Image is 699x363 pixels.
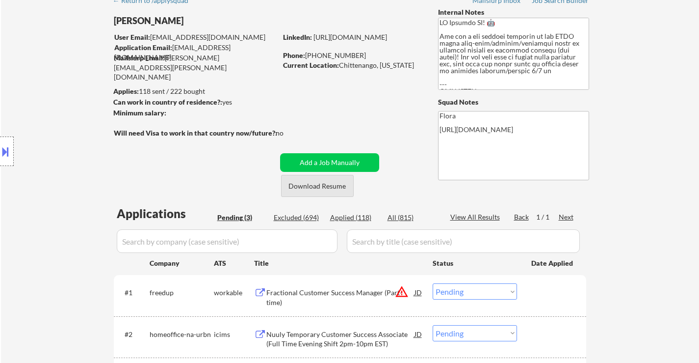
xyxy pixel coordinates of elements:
strong: Mailslurp Email: [114,54,165,62]
div: Back [514,212,530,222]
div: #2 [125,330,142,339]
div: [PHONE_NUMBER] [283,51,422,60]
strong: LinkedIn: [283,33,312,41]
div: [EMAIL_ADDRESS][DOMAIN_NAME] [114,32,277,42]
div: [EMAIL_ADDRESS][DOMAIN_NAME] [114,43,277,62]
div: workable [214,288,254,298]
div: All (815) [388,213,437,223]
div: Internal Notes [438,7,589,17]
div: JD [414,283,423,301]
div: Pending (3) [217,213,266,223]
div: no [276,128,304,138]
div: [PERSON_NAME][EMAIL_ADDRESS][PERSON_NAME][DOMAIN_NAME] [114,53,277,82]
div: Next [559,212,574,222]
button: Add a Job Manually [280,153,379,172]
div: Title [254,258,423,268]
div: #1 [125,288,142,298]
div: JD [414,325,423,343]
div: Chittenango, [US_STATE] [283,60,422,70]
div: 1 / 1 [536,212,559,222]
strong: Application Email: [114,43,172,52]
div: Date Applied [531,258,574,268]
button: warning_amber [395,285,409,299]
div: Excluded (694) [274,213,323,223]
div: Applied (118) [330,213,379,223]
div: Squad Notes [438,97,589,107]
div: freedup [150,288,214,298]
input: Search by company (case sensitive) [117,229,337,253]
button: Download Resume [281,175,354,197]
div: View All Results [450,212,503,222]
div: yes [113,97,274,107]
div: 118 sent / 222 bought [113,86,277,96]
strong: Current Location: [283,61,339,69]
strong: User Email: [114,33,150,41]
strong: Will need Visa to work in that country now/future?: [114,129,277,137]
div: Nuuly Temporary Customer Success Associate (Full Time Evening Shift 2pm-10pm EST) [266,330,414,349]
div: homeoffice-na-urbn [150,330,214,339]
div: icims [214,330,254,339]
div: Fractional Customer Success Manager (Part-time) [266,288,414,307]
div: Company [150,258,214,268]
div: ATS [214,258,254,268]
strong: Phone: [283,51,305,59]
a: [URL][DOMAIN_NAME] [313,33,387,41]
input: Search by title (case sensitive) [347,229,580,253]
div: Status [433,254,517,272]
div: [PERSON_NAME] [114,15,315,27]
